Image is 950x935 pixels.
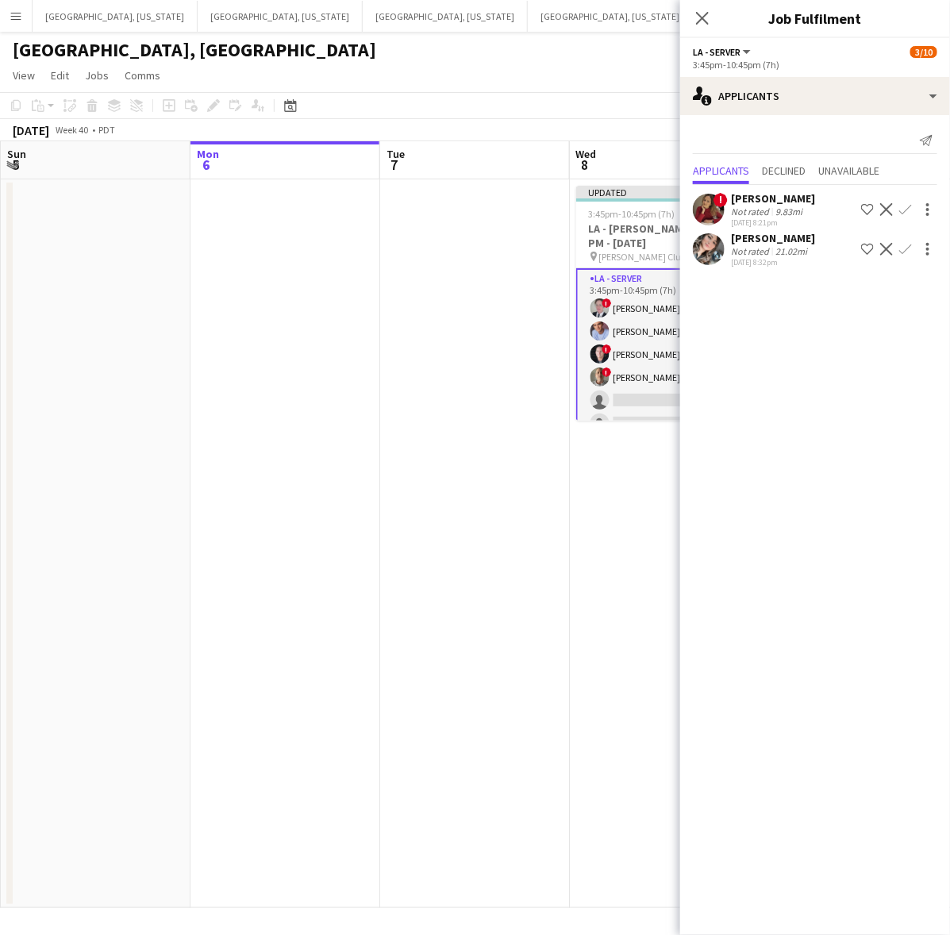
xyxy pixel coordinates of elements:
button: [GEOGRAPHIC_DATA], [US_STATE] [528,1,693,32]
h3: LA - [PERSON_NAME] Club - PM - [DATE] [576,221,754,250]
a: Comms [118,65,167,86]
span: 3:45pm-10:45pm (7h) [589,208,675,220]
div: [DATE] 8:21pm [731,217,815,228]
span: View [13,68,35,83]
span: Sun [7,147,26,161]
a: View [6,65,41,86]
div: Not rated [731,245,772,257]
span: Week 40 [52,124,92,136]
span: 3/10 [910,46,937,58]
div: [PERSON_NAME] [731,191,815,206]
div: [DATE] 8:32pm [731,257,815,267]
span: Tue [387,147,405,161]
div: Not rated [731,206,772,217]
span: Wed [576,147,597,161]
h1: [GEOGRAPHIC_DATA], [GEOGRAPHIC_DATA] [13,38,376,62]
button: [GEOGRAPHIC_DATA], [US_STATE] [198,1,363,32]
a: Jobs [79,65,115,86]
span: 7 [384,156,405,174]
div: 21.02mi [772,245,810,257]
div: [PERSON_NAME] [731,231,815,245]
span: Edit [51,68,69,83]
span: Unavailable [818,165,879,176]
span: ! [602,344,612,354]
h3: Job Fulfilment [680,8,950,29]
span: [PERSON_NAME] Club [599,251,687,263]
span: Mon [197,147,219,161]
app-job-card: Updated3:45pm-10:45pm (7h)4/10LA - [PERSON_NAME] Club - PM - [DATE] [PERSON_NAME] Club1 RoleLA - ... [576,186,754,421]
span: 8 [574,156,597,174]
div: Updated [576,186,754,198]
div: 3:45pm-10:45pm (7h) [693,59,937,71]
div: Applicants [680,77,950,115]
div: 9.83mi [772,206,806,217]
span: ! [713,193,728,207]
a: Edit [44,65,75,86]
button: [GEOGRAPHIC_DATA], [US_STATE] [33,1,198,32]
span: LA - Server [693,46,740,58]
span: ! [602,367,612,377]
span: Declined [762,165,806,176]
div: PDT [98,124,115,136]
span: ! [602,298,612,308]
div: [DATE] [13,122,49,138]
span: Applicants [693,165,749,176]
span: Jobs [85,68,109,83]
button: LA - Server [693,46,753,58]
span: 6 [194,156,219,174]
app-card-role: LA - Server7I2A4/103:45pm-10:45pm (7h)![PERSON_NAME][PERSON_NAME]![PERSON_NAME]![PERSON_NAME] [576,268,754,533]
span: 5 [5,156,26,174]
span: Comms [125,68,160,83]
button: [GEOGRAPHIC_DATA], [US_STATE] [363,1,528,32]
